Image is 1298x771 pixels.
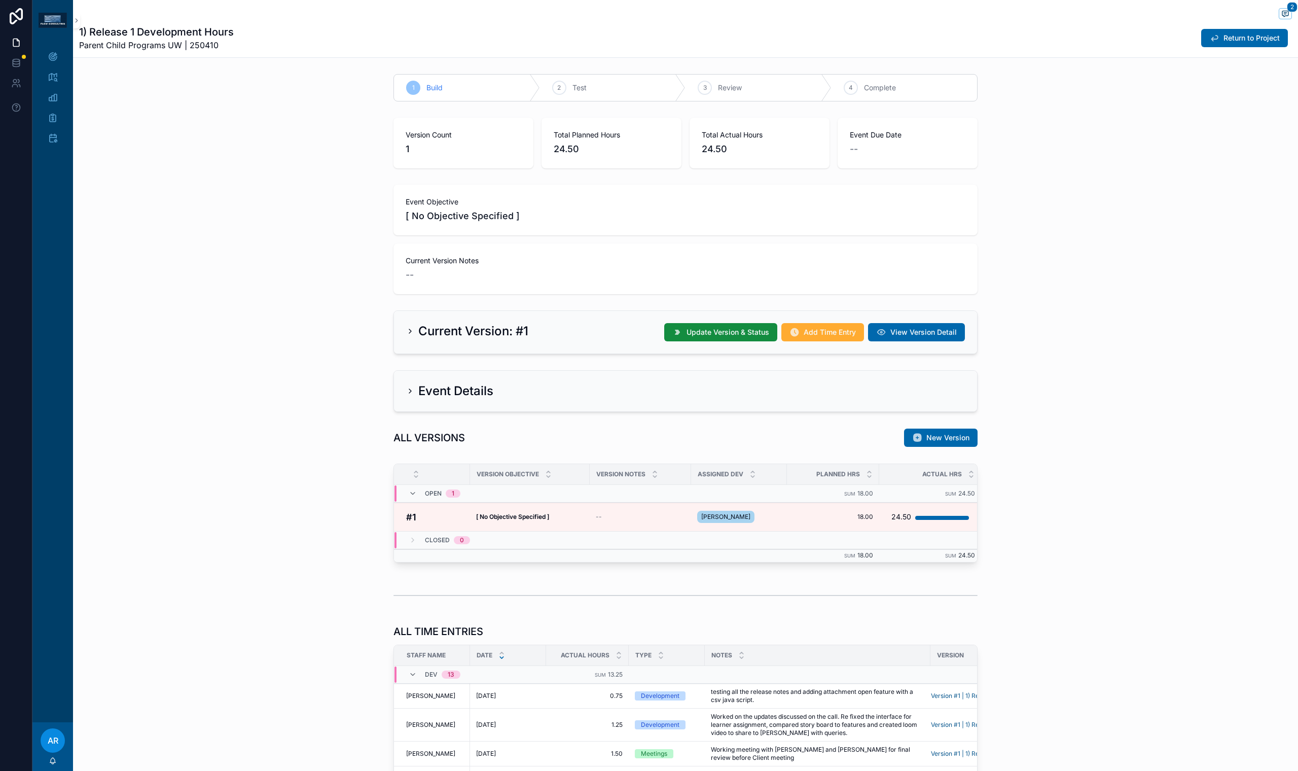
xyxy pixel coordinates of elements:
span: [DATE] [476,721,496,729]
div: Meetings [641,749,667,758]
button: Return to Project [1201,29,1288,47]
span: [ No Objective Specified ] [406,209,965,223]
span: -- [406,268,414,282]
img: App logo [39,13,67,28]
span: -- [850,142,858,156]
span: Assigned Dev [698,470,743,478]
span: Event Due Date [850,130,965,140]
span: 24.50 [554,142,669,156]
span: 3 [703,84,707,92]
button: New Version [904,429,978,447]
span: Staff Name [407,651,446,659]
small: Sum [945,491,956,497]
a: -- [596,513,685,521]
span: 2 [557,84,561,92]
span: AR [48,734,58,747]
span: 13.25 [608,671,623,678]
a: 24.50 [880,507,969,527]
div: Development [641,691,679,700]
span: Version Count [406,130,521,140]
a: 18.00 [793,513,873,521]
span: 18.00 [857,551,873,559]
small: Sum [844,553,855,558]
div: Development [641,720,679,729]
span: Add Time Entry [804,327,856,337]
span: [PERSON_NAME] [406,721,455,729]
span: Notes [711,651,732,659]
span: Event Objective [406,197,965,207]
span: 1 [412,84,415,92]
small: Sum [945,553,956,558]
span: Return to Project [1223,33,1280,43]
span: Date [477,651,492,659]
span: Current Version Notes [406,256,965,266]
span: Actual Hrs [922,470,962,478]
span: Type [635,651,652,659]
span: [PERSON_NAME] [406,692,455,700]
h2: Current Version: #1 [418,323,528,339]
span: Test [572,83,587,93]
a: Version #1 | 1) Release 1 Development Hours [931,692,1011,700]
span: [PERSON_NAME] [406,750,455,758]
span: Update Version & Status [687,327,769,337]
span: 1.25 [552,721,623,729]
span: Working meeting with [PERSON_NAME] and [PERSON_NAME] for final review before Client meeting [711,746,924,762]
button: View Version Detail [868,323,965,341]
span: 4 [849,84,853,92]
span: Actual Hours [561,651,609,659]
div: 13 [448,671,454,679]
span: 18.00 [857,489,873,497]
a: Version #1 | 1) Release 1 Development Hours [931,721,1011,729]
span: 1 [406,142,521,156]
span: Open [425,489,442,498]
span: [PERSON_NAME] [701,513,750,521]
span: -- [596,513,602,521]
span: Complete [864,83,896,93]
span: New Version [926,433,969,443]
span: Planned Hrs [816,470,860,478]
a: [PERSON_NAME] [697,509,781,525]
span: 24.50 [958,551,975,559]
span: 0.75 [552,692,623,700]
span: Version [937,651,964,659]
span: Total Planned Hours [554,130,669,140]
span: Version Notes [596,470,645,478]
span: View Version Detail [890,327,957,337]
button: Add Time Entry [781,323,864,341]
span: Closed [425,536,450,544]
div: 1 [452,489,454,498]
span: Build [426,83,443,93]
span: Worked on the updates discussed on the call. Re fixed the interface for learner assignment, compa... [711,713,924,737]
a: Version #1 | 1) Release 1 Development Hours [931,750,1011,758]
div: 0 [460,536,464,544]
span: Version Objective [477,470,539,478]
span: 24.50 [958,489,975,497]
span: 1.50 [552,750,623,758]
span: Parent Child Programs UW | 250410 [79,39,234,51]
div: scrollable content [32,41,73,160]
h2: Event Details [418,383,493,399]
span: DEV [425,671,438,679]
strong: [ No Objective Specified ] [476,513,549,520]
span: Review [718,83,742,93]
span: testing all the release notes and adding attachment open feature with a csv java script. [711,688,924,704]
a: [ No Objective Specified ] [476,513,584,521]
span: Total Actual Hours [702,130,817,140]
button: 2 [1279,8,1292,21]
h1: 1) Release 1 Development Hours [79,25,234,39]
div: 24.50 [891,507,911,527]
h1: ALL TIME ENTRIES [393,624,483,639]
span: 2 [1287,2,1297,12]
h1: ALL VERSIONS [393,431,465,445]
a: #1 [406,510,464,524]
span: 24.50 [702,142,817,156]
span: [DATE] [476,692,496,700]
button: Update Version & Status [664,323,777,341]
small: Sum [595,672,606,678]
span: [DATE] [476,750,496,758]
